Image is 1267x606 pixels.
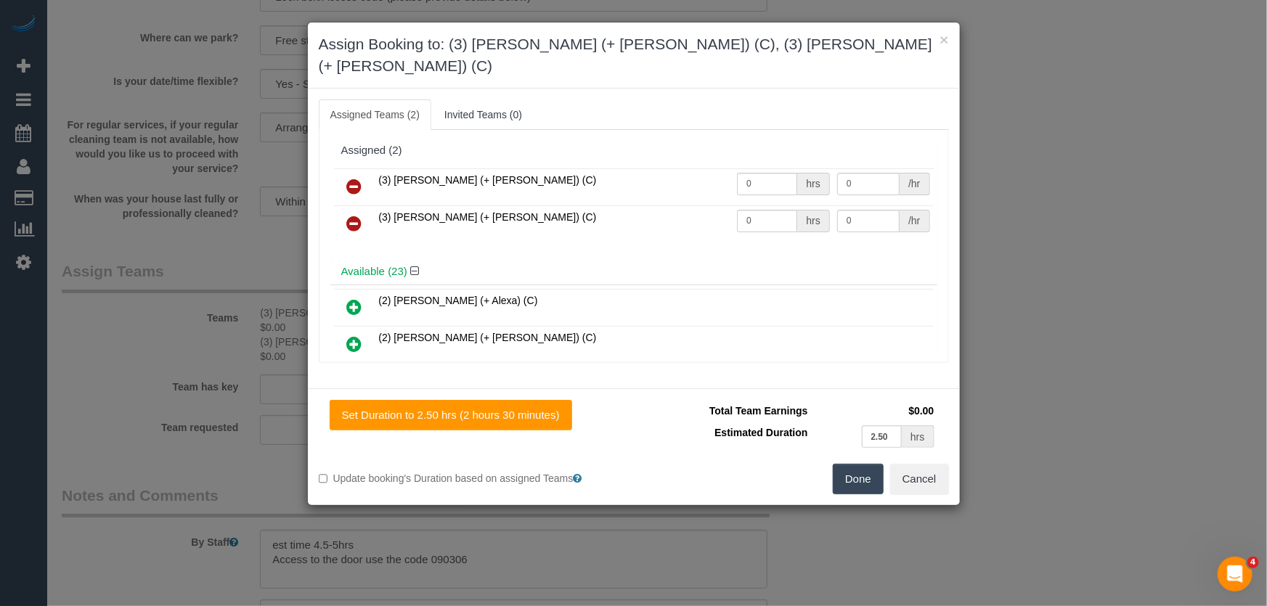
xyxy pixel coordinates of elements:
[330,400,572,430] button: Set Duration to 2.50 hrs (2 hours 30 minutes)
[341,266,926,278] h4: Available (23)
[902,425,934,448] div: hrs
[797,210,829,232] div: hrs
[900,210,929,232] div: /hr
[379,295,538,306] span: (2) [PERSON_NAME] (+ Alexa) (C)
[1247,557,1259,568] span: 4
[890,464,949,494] button: Cancel
[812,400,938,422] td: $0.00
[833,464,884,494] button: Done
[940,32,948,47] button: ×
[797,173,829,195] div: hrs
[319,474,328,483] input: Update booking's Duration based on assigned Teams
[341,144,926,157] div: Assigned (2)
[319,471,623,486] label: Update booking's Duration based on assigned Teams
[433,99,534,130] a: Invited Teams (0)
[319,33,949,77] h3: Assign Booking to: (3) [PERSON_NAME] (+ [PERSON_NAME]) (C), (3) [PERSON_NAME] (+ [PERSON_NAME]) (C)
[319,99,431,130] a: Assigned Teams (2)
[1218,557,1252,591] iframe: Intercom live chat
[379,174,597,186] span: (3) [PERSON_NAME] (+ [PERSON_NAME]) (C)
[714,427,807,438] span: Estimated Duration
[645,400,812,422] td: Total Team Earnings
[379,332,597,343] span: (2) [PERSON_NAME] (+ [PERSON_NAME]) (C)
[900,173,929,195] div: /hr
[379,211,597,223] span: (3) [PERSON_NAME] (+ [PERSON_NAME]) (C)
